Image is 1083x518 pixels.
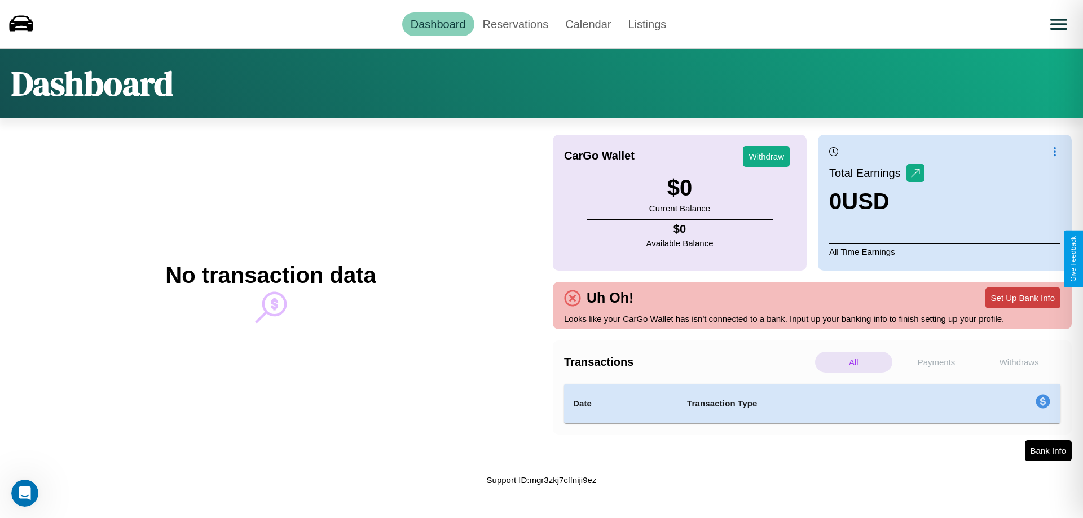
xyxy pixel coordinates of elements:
[1025,440,1072,461] button: Bank Info
[487,472,597,488] p: Support ID: mgr3zkj7cffniji9ez
[687,397,943,410] h4: Transaction Type
[573,397,669,410] h4: Date
[829,163,906,183] p: Total Earnings
[898,352,975,373] p: Payments
[557,12,619,36] a: Calendar
[11,60,173,107] h1: Dashboard
[564,356,812,369] h4: Transactions
[402,12,474,36] a: Dashboard
[649,175,710,201] h3: $ 0
[11,480,38,507] iframe: Intercom live chat
[649,201,710,216] p: Current Balance
[646,223,714,236] h4: $ 0
[619,12,675,36] a: Listings
[829,243,1060,259] p: All Time Earnings
[1069,236,1077,282] div: Give Feedback
[980,352,1058,373] p: Withdraws
[829,189,924,214] h3: 0 USD
[564,311,1060,326] p: Looks like your CarGo Wallet has isn't connected to a bank. Input up your banking info to finish ...
[564,149,635,162] h4: CarGo Wallet
[564,384,1060,423] table: simple table
[165,263,376,288] h2: No transaction data
[581,290,639,306] h4: Uh Oh!
[646,236,714,251] p: Available Balance
[1043,8,1075,40] button: Open menu
[985,287,1060,308] button: Set Up Bank Info
[743,146,790,167] button: Withdraw
[474,12,557,36] a: Reservations
[815,352,892,373] p: All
